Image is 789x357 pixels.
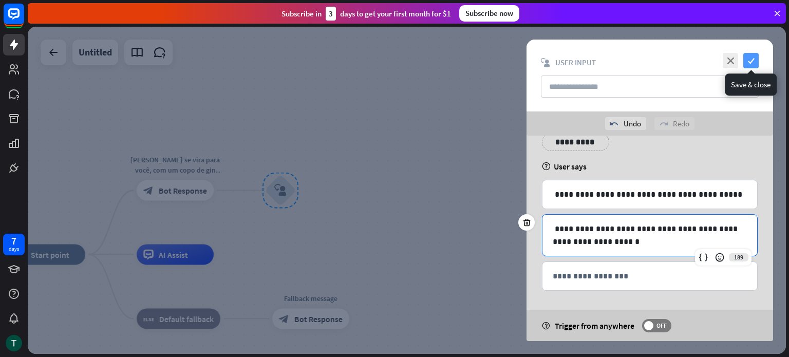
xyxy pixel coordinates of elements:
[653,322,669,330] span: OFF
[541,58,550,67] i: block_user_input
[610,120,618,128] i: undo
[555,321,634,331] span: Trigger from anywhere
[9,246,19,253] div: days
[326,7,336,21] div: 3
[660,120,668,128] i: redo
[605,117,646,130] div: Undo
[281,7,451,21] div: Subscribe in days to get your first month for $1
[3,234,25,255] a: 7 days
[555,58,596,67] span: User Input
[11,236,16,246] div: 7
[654,117,694,130] div: Redo
[743,53,759,68] i: check
[542,162,551,171] i: help
[8,4,39,35] button: Open LiveChat chat widget
[723,53,738,68] i: close
[542,161,758,172] div: User says
[459,5,519,22] div: Subscribe now
[542,322,550,330] i: help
